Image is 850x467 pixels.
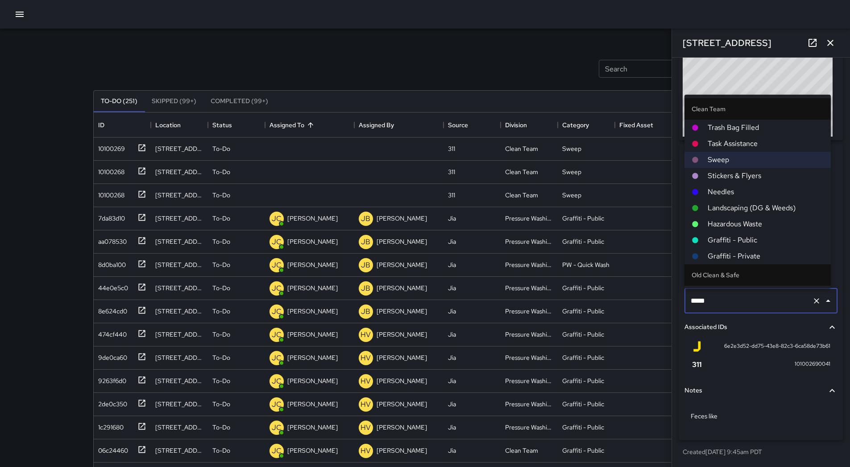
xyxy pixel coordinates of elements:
div: Pressure Washing [505,423,553,432]
div: Graffiti - Public [562,423,604,432]
p: [PERSON_NAME] [377,307,427,316]
div: Graffiti - Public [562,446,604,455]
p: JB [361,260,370,271]
div: Jia [448,353,456,362]
p: [PERSON_NAME] [377,260,427,269]
div: Fixed Asset [615,113,672,138]
div: 1c291680 [95,419,124,432]
div: Graffiti - Public [562,330,604,339]
button: To-Do (251) [94,91,145,112]
span: Landscaping (DG & Weeds) [708,203,824,213]
div: 1095 Mission Street [155,167,203,176]
div: 06c24460 [95,442,128,455]
p: JC [272,213,282,224]
span: Task Assistance [708,138,824,149]
div: 25 8th Street [155,144,203,153]
span: Trash Bag Filled [708,288,824,299]
span: Needles [708,187,824,197]
div: Jia [448,376,456,385]
div: Status [208,113,265,138]
p: To-Do [212,284,230,292]
p: [PERSON_NAME] [287,260,338,269]
div: Division [501,113,558,138]
div: 454 Natoma Street [155,446,203,455]
button: Completed (99+) [203,91,275,112]
p: JB [361,306,370,317]
p: [PERSON_NAME] [287,237,338,246]
div: Sweep [562,144,581,153]
p: [PERSON_NAME] [377,330,427,339]
div: Jia [448,237,456,246]
div: 1193 Market Street [155,307,203,316]
div: Graffiti - Public [562,353,604,362]
div: 101 6th Street [155,353,203,362]
p: JC [272,260,282,271]
div: Jia [448,214,456,223]
p: [PERSON_NAME] [377,423,427,432]
span: Hazardous Waste [708,219,824,229]
div: Division [505,113,527,138]
div: Graffiti - Public [562,376,604,385]
p: [PERSON_NAME] [377,353,427,362]
div: Assigned By [359,113,394,138]
p: JC [272,353,282,363]
div: 311 [448,144,455,153]
div: 44e0e5c0 [95,280,128,292]
p: To-Do [212,237,230,246]
div: Assigned To [270,113,304,138]
div: Location [151,113,208,138]
p: JB [361,237,370,247]
div: 8d0ba100 [95,257,126,269]
p: JC [272,306,282,317]
p: [PERSON_NAME] [287,330,338,339]
div: 101 6th Street [155,376,203,385]
p: [PERSON_NAME] [377,446,427,455]
p: [PERSON_NAME] [377,214,427,223]
div: Sweep [562,191,581,200]
div: Clean Team [505,144,538,153]
div: Pressure Washing [505,260,553,269]
div: Location [155,113,181,138]
div: Pressure Washing [505,330,553,339]
span: Stickers & Flyers [708,171,824,181]
div: 311 [448,167,455,176]
div: Source [448,113,468,138]
div: Source [444,113,501,138]
div: 10100269 [95,141,125,153]
div: 2de0c350 [95,396,127,409]
p: [PERSON_NAME] [287,446,338,455]
p: HV [361,422,371,433]
div: Graffiti - Public [562,284,604,292]
div: Assigned By [354,113,444,138]
p: To-Do [212,446,230,455]
div: Graffiti - Public [562,307,604,316]
div: Sweep [562,167,581,176]
p: To-Do [212,214,230,223]
div: Clean Team [505,191,538,200]
p: [PERSON_NAME] [377,284,427,292]
p: JC [272,237,282,247]
p: HV [361,376,371,387]
div: 9de0ca60 [95,350,127,362]
p: HV [361,329,371,340]
div: Graffiti - Public [562,237,604,246]
p: JC [272,446,282,456]
div: Pressure Washing [505,353,553,362]
div: Clean Team [505,167,538,176]
div: Pressure Washing [505,284,553,292]
li: Old Clean & Safe [684,264,831,286]
p: JC [272,329,282,340]
p: JC [272,376,282,387]
p: [PERSON_NAME] [287,284,338,292]
p: JB [361,213,370,224]
div: Pressure Washing [505,400,553,409]
div: aa078530 [95,233,127,246]
div: 10100268 [95,187,124,200]
p: JB [361,283,370,294]
p: HV [361,399,371,410]
div: Clean Team [505,446,538,455]
p: To-Do [212,144,230,153]
p: HV [361,446,371,456]
li: Clean Team [684,98,831,120]
p: [PERSON_NAME] [287,353,338,362]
